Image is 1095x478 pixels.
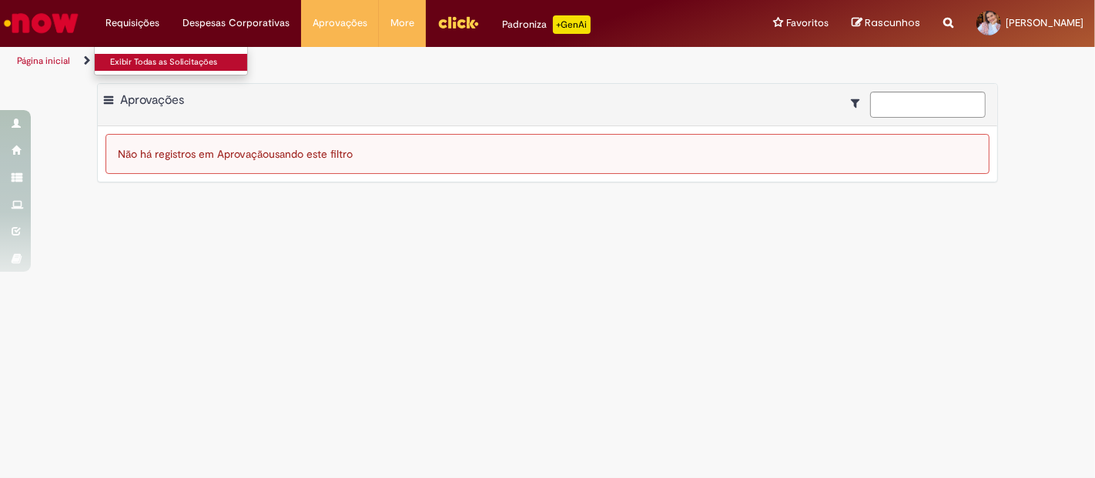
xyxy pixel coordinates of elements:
[502,15,591,34] div: Padroniza
[2,8,81,38] img: ServiceNow
[269,147,353,161] span: usando este filtro
[17,55,70,67] a: Página inicial
[865,15,920,30] span: Rascunhos
[852,16,920,31] a: Rascunhos
[553,15,591,34] p: +GenAi
[105,134,990,174] div: Não há registros em Aprovação
[313,15,367,31] span: Aprovações
[1006,16,1083,29] span: [PERSON_NAME]
[105,15,159,31] span: Requisições
[437,11,479,34] img: click_logo_yellow_360x200.png
[851,98,867,109] i: Mostrar filtros para: Suas Solicitações
[786,15,829,31] span: Favoritos
[120,92,184,108] span: Aprovações
[95,54,264,71] a: Exibir Todas as Solicitações
[94,46,248,75] ul: Requisições
[12,47,718,75] ul: Trilhas de página
[182,15,290,31] span: Despesas Corporativas
[390,15,414,31] span: More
